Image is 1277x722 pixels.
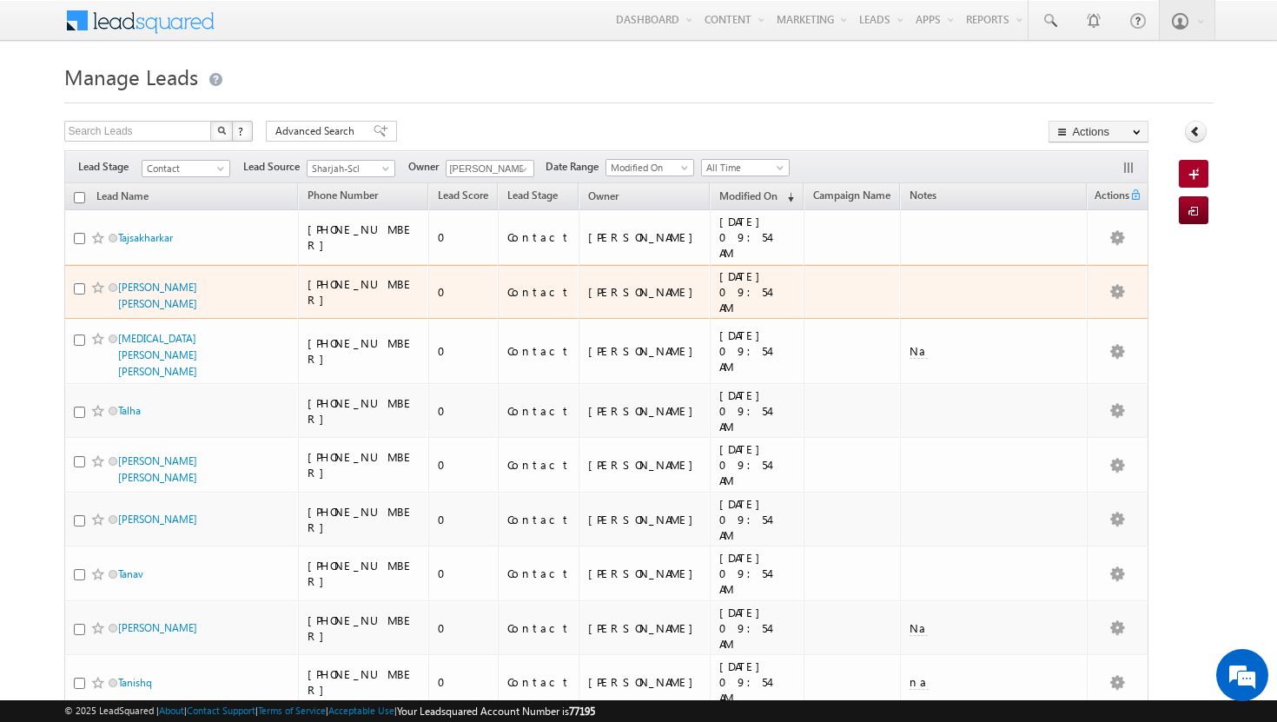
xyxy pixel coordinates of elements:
div: [PERSON_NAME] [588,566,702,581]
span: Lead Stage [507,189,558,202]
div: [PERSON_NAME] [588,620,702,636]
span: Owner [588,189,619,202]
img: Search [217,126,226,135]
a: [PERSON_NAME] [118,621,197,634]
a: Sharjah-Scl [307,160,395,177]
div: Contact [507,674,571,690]
input: Check all records [74,192,85,203]
a: Campaign Name [804,186,899,209]
span: 77195 [569,705,595,718]
div: [PHONE_NUMBER] [308,276,420,308]
div: [PHONE_NUMBER] [308,395,420,427]
input: Type to Search [446,160,534,177]
a: Tajsakharkar [118,231,173,244]
div: Contact [507,343,571,359]
div: [PERSON_NAME] [588,512,702,527]
div: [DATE] 09:54 AM [719,268,796,315]
div: Contact [507,512,571,527]
a: Lead Stage [499,186,566,209]
a: Show All Items [511,161,533,178]
div: [PERSON_NAME] [588,403,702,419]
div: [DATE] 09:54 AM [719,387,796,434]
span: Phone Number [308,189,378,202]
a: Tanishq [118,676,152,689]
div: 0 [438,674,490,690]
a: Modified On (sorted descending) [711,186,803,209]
a: Notes [901,186,945,209]
span: All Time [702,160,784,176]
span: Lead Stage [78,159,142,175]
div: [PHONE_NUMBER] [308,449,420,480]
span: Na [910,343,928,358]
div: Contact [507,566,571,581]
a: Lead Name [88,187,157,209]
a: Talha [118,404,141,417]
span: Campaign Name [813,189,890,202]
div: [DATE] 09:54 AM [719,214,796,261]
div: 0 [438,457,490,473]
span: Your Leadsquared Account Number is [397,705,595,718]
span: © 2025 LeadSquared | | | | | [64,703,595,719]
a: About [159,705,184,716]
div: [PERSON_NAME] [588,674,702,690]
div: 0 [438,229,490,245]
span: ? [238,123,246,138]
div: [DATE] 09:54 AM [719,496,796,543]
div: [PHONE_NUMBER] [308,666,420,698]
a: Contact [142,160,230,177]
a: Lead Score [429,186,497,209]
a: All Time [701,159,790,176]
span: Manage Leads [64,63,198,90]
div: [PERSON_NAME] [588,343,702,359]
div: 0 [438,620,490,636]
span: Modified On [606,160,689,176]
div: [DATE] 09:54 AM [719,441,796,488]
div: [DATE] 09:54 AM [719,550,796,597]
a: Modified On [605,159,694,176]
a: Acceptable Use [328,705,394,716]
div: [PERSON_NAME] [588,457,702,473]
div: [PHONE_NUMBER] [308,558,420,589]
div: 0 [438,343,490,359]
div: Contact [507,229,571,245]
a: [PERSON_NAME] [118,513,197,526]
div: [DATE] 09:54 AM [719,328,796,374]
span: Lead Score [438,189,488,202]
span: Contact [142,161,225,176]
div: 0 [438,512,490,527]
div: [PERSON_NAME] [588,284,702,300]
div: [DATE] 09:54 AM [719,659,796,705]
a: [PERSON_NAME] [PERSON_NAME] [118,281,197,310]
div: [PHONE_NUMBER] [308,504,420,535]
div: 0 [438,284,490,300]
span: Date Range [546,159,605,175]
div: Contact [507,284,571,300]
span: Lead Source [243,159,307,175]
button: Actions [1049,121,1148,142]
div: [DATE] 09:54 AM [719,605,796,652]
span: Actions [1088,186,1129,209]
div: Contact [507,403,571,419]
a: Phone Number [299,186,387,209]
a: Terms of Service [258,705,326,716]
div: [PHONE_NUMBER] [308,613,420,644]
button: ? [232,121,253,142]
span: Na [910,620,928,635]
div: Contact [507,620,571,636]
a: Contact Support [187,705,255,716]
span: Sharjah-Scl [308,161,390,176]
div: 0 [438,566,490,581]
a: Tanav [118,567,143,580]
div: [PHONE_NUMBER] [308,222,420,253]
div: 0 [438,403,490,419]
span: (sorted descending) [780,190,794,204]
div: [PHONE_NUMBER] [308,335,420,367]
div: [PERSON_NAME] [588,229,702,245]
div: Contact [507,457,571,473]
a: [PERSON_NAME] [PERSON_NAME] [118,454,197,484]
a: [MEDICAL_DATA][PERSON_NAME] [PERSON_NAME] [118,332,197,378]
span: na [910,674,929,689]
span: Owner [408,159,446,175]
span: Modified On [719,189,777,202]
span: Advanced Search [275,123,360,139]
